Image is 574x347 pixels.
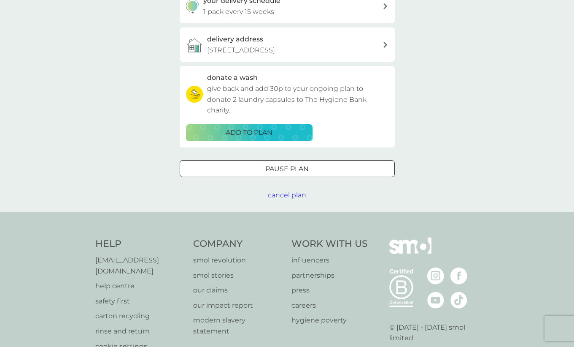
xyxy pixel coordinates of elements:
p: give back and add 30p to your ongoing plan to donate 2 laundry capsules to The Hygiene Bank charity. [207,83,388,116]
a: safety first [95,296,185,307]
h4: Work With Us [291,238,368,251]
img: visit the smol Facebook page [450,268,467,284]
p: Pause plan [265,164,309,175]
a: carton recycling [95,311,185,322]
img: smol [389,238,431,266]
a: press [291,285,368,296]
a: influencers [291,255,368,266]
button: cancel plan [268,190,306,201]
a: [EMAIL_ADDRESS][DOMAIN_NAME] [95,255,185,276]
span: cancel plan [268,191,306,199]
a: careers [291,300,368,311]
a: our claims [193,285,283,296]
a: hygiene poverty [291,315,368,326]
p: © [DATE] - [DATE] smol limited [389,322,479,344]
a: help centre [95,281,185,292]
h3: donate a wash [207,72,258,83]
img: visit the smol Youtube page [427,292,444,309]
a: partnerships [291,270,368,281]
h4: Company [193,238,283,251]
img: visit the smol Instagram page [427,268,444,284]
img: visit the smol Tiktok page [450,292,467,309]
button: Pause plan [180,160,395,177]
p: ADD TO PLAN [226,127,272,138]
p: 1 pack every 15 weeks [203,6,274,17]
h4: Help [95,238,185,251]
a: delivery address[STREET_ADDRESS] [180,27,395,62]
p: [STREET_ADDRESS] [207,45,275,56]
a: our impact report [193,300,283,311]
a: smol revolution [193,255,283,266]
h3: delivery address [207,34,263,45]
button: ADD TO PLAN [186,124,313,141]
a: smol stories [193,270,283,281]
a: modern slavery statement [193,315,283,336]
a: rinse and return [95,326,185,337]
